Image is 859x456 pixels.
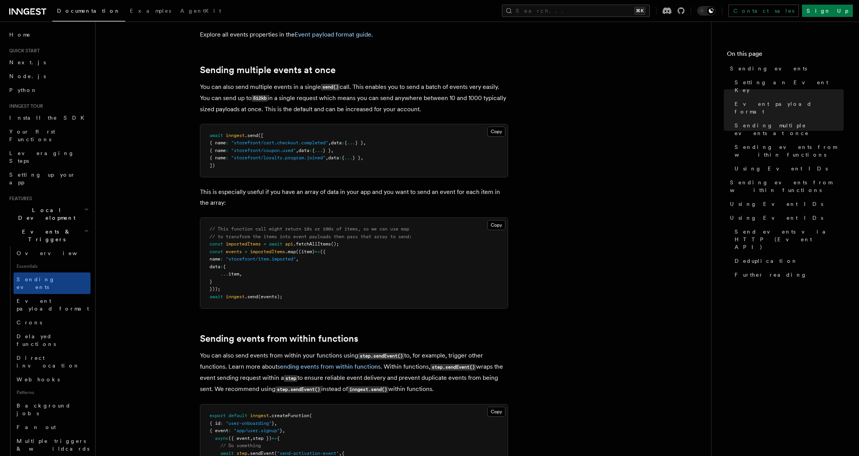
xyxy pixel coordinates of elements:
span: } } [323,148,331,153]
span: Next.js [9,59,46,65]
span: ([ [258,133,263,138]
kbd: ⌘K [634,7,645,15]
button: Toggle dark mode [697,6,716,15]
a: Delayed functions [13,329,91,351]
span: // to transform the items into event payloads then pass that array to send: [210,234,412,239]
span: } [272,421,274,426]
span: { [342,451,344,456]
span: Sending multiple events at once [735,122,844,137]
span: await [220,451,234,456]
p: This is especially useful if you have an array of data in your app and you want to send an event ... [200,187,508,208]
a: Python [6,83,91,97]
span: Setting up your app [9,172,75,185]
span: ({ [320,249,325,254]
a: Setting up your app [6,168,91,189]
span: => [315,249,320,254]
span: .sendEvent [247,451,274,456]
span: , [339,451,342,456]
span: : [220,264,223,269]
p: You can also send multiple events in a single call. This enables you to send a batch of events ve... [200,82,508,115]
a: Event payload format [731,97,844,119]
span: Leveraging Steps [9,150,74,164]
span: .createFunction [269,413,309,418]
span: .map [285,249,296,254]
span: , [296,148,299,153]
span: , [296,256,299,262]
button: Search...⌘K [502,5,650,17]
span: } } [352,155,361,160]
span: Sending events [17,276,55,290]
a: Sending events from within functions [200,333,358,344]
span: step [237,451,247,456]
span: Fan out [17,424,56,430]
span: Crons [17,319,42,326]
span: Webhooks [17,376,60,383]
span: Node.js [9,73,46,79]
span: ]) [210,163,215,168]
a: Install the SDK [6,111,91,125]
span: .send [245,133,258,138]
span: ... [220,271,228,277]
span: .send [245,294,258,299]
span: "storefront/cart.checkout.completed" [231,140,328,145]
a: Contact sales [728,5,799,17]
span: inngest [250,413,269,418]
span: : [342,140,344,145]
span: Patterns [13,386,91,399]
span: , [274,421,277,426]
span: { name [210,140,226,145]
span: data [299,148,309,153]
span: const [210,249,223,254]
a: Home [6,28,91,42]
span: , [363,140,366,145]
span: "storefront/loyalty.program.joined" [231,155,325,160]
span: (events); [258,294,282,299]
span: Install the SDK [9,115,89,121]
span: Direct invocation [17,355,80,369]
span: (); [331,241,339,247]
span: { [277,436,280,441]
span: , [331,148,334,153]
a: Further reading [731,268,844,282]
span: data [331,140,342,145]
span: ... [347,140,355,145]
span: : [339,155,342,160]
span: Multiple triggers & wildcards [17,438,89,452]
span: , [250,436,253,441]
a: Using Event IDs [727,211,844,225]
span: inngest [226,294,245,299]
a: Deduplication [731,254,844,268]
p: Explore all events properties in the . [200,29,508,40]
a: Crons [13,316,91,329]
a: Documentation [52,2,125,22]
span: await [210,294,223,299]
span: "send-activation-event" [277,451,339,456]
span: step }) [253,436,272,441]
span: Python [9,87,37,93]
span: importedItems [250,249,285,254]
a: Leveraging Steps [6,146,91,168]
span: : [226,140,228,145]
span: Event payload format [735,100,844,115]
button: Copy [487,220,505,230]
a: Sign Up [802,5,853,17]
span: , [325,155,328,160]
a: Using Event IDs [731,162,844,175]
a: Sending events [727,62,844,75]
a: Event payload format [13,294,91,316]
span: .fetchAllItems [293,241,331,247]
span: : [220,256,223,262]
span: Setting an Event Key [735,79,844,94]
button: Events & Triggers [6,225,91,246]
span: ((item) [296,249,315,254]
span: => [272,436,277,441]
span: Event payload format [17,298,89,312]
a: Sending multiple events at once [731,119,844,140]
a: Sending multiple events at once [200,65,336,75]
span: importedItems [226,241,261,247]
span: })); [210,286,220,292]
a: AgentKit [176,2,226,21]
span: Quick start [6,48,40,54]
span: : [226,148,228,153]
span: Essentials [13,260,91,272]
